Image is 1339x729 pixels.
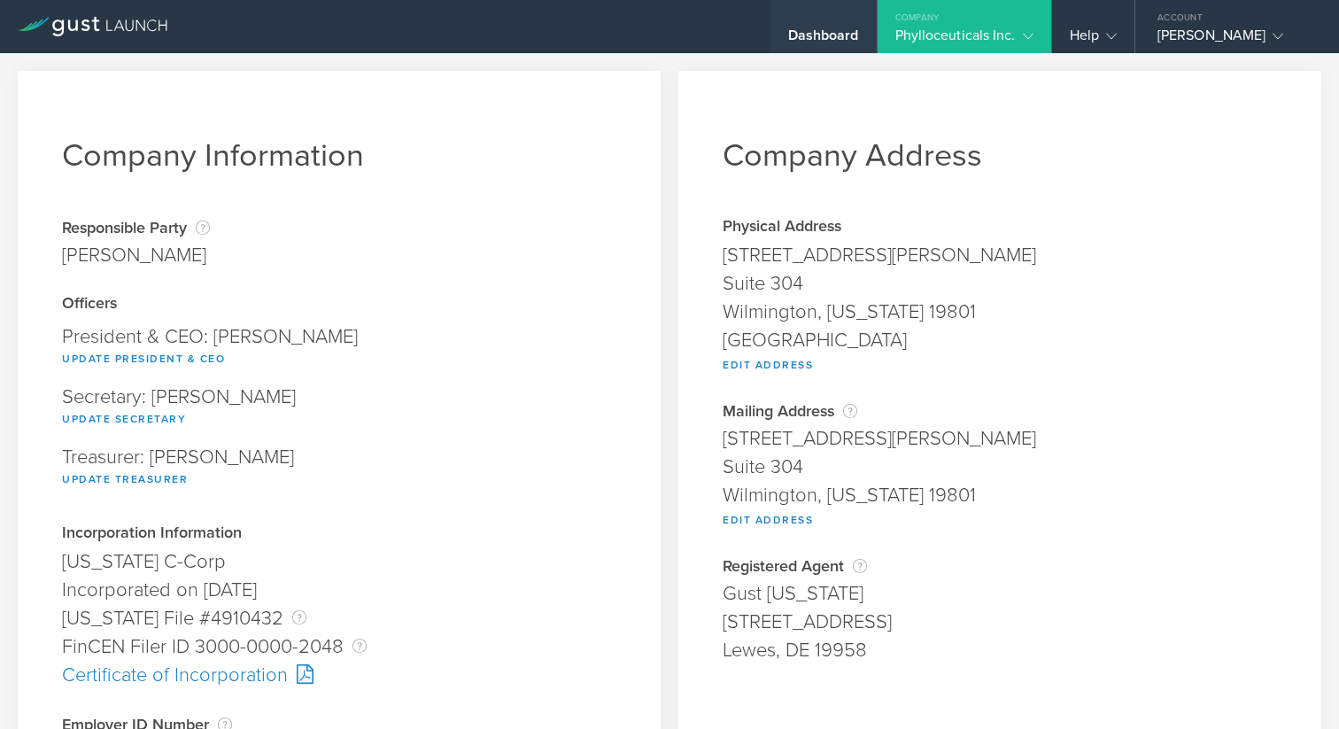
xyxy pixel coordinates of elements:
div: [GEOGRAPHIC_DATA] [723,326,1277,354]
div: Incorporation Information [62,525,616,543]
div: Certificate of Incorporation [62,661,616,689]
div: Treasurer: [PERSON_NAME] [62,438,616,499]
div: [STREET_ADDRESS][PERSON_NAME] [723,241,1277,269]
div: Secretary: [PERSON_NAME] [62,378,616,438]
button: Update President & CEO [62,348,225,369]
div: [US_STATE] C-Corp [62,547,616,576]
div: Wilmington, [US_STATE] 19801 [723,298,1277,326]
div: Suite 304 [723,453,1277,481]
h1: Company Address [723,136,1277,174]
div: Phylloceuticals Inc. [895,27,1033,53]
div: [STREET_ADDRESS][PERSON_NAME] [723,424,1277,453]
div: Wilmington, [US_STATE] 19801 [723,481,1277,509]
div: Help [1070,27,1117,53]
div: Responsible Party [62,219,210,237]
div: Suite 304 [723,269,1277,298]
div: Incorporated on [DATE] [62,576,616,604]
div: Registered Agent [723,557,1277,575]
div: Mailing Address [723,402,1277,420]
div: FinCEN Filer ID 3000-0000-2048 [62,632,616,661]
div: Officers [62,296,616,314]
div: Dashboard [788,27,859,53]
div: President & CEO: [PERSON_NAME] [62,318,616,378]
div: Gust [US_STATE] [723,579,1277,608]
h1: Company Information [62,136,616,174]
div: [PERSON_NAME] [1157,27,1308,53]
div: [US_STATE] File #4910432 [62,604,616,632]
button: Update Treasurer [62,469,188,490]
button: Update Secretary [62,408,186,430]
div: [PERSON_NAME] [62,241,210,269]
button: Edit Address [723,509,813,531]
div: [STREET_ADDRESS] [723,608,1277,636]
div: Physical Address [723,219,1277,237]
div: Lewes, DE 19958 [723,636,1277,664]
button: Edit Address [723,354,813,376]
